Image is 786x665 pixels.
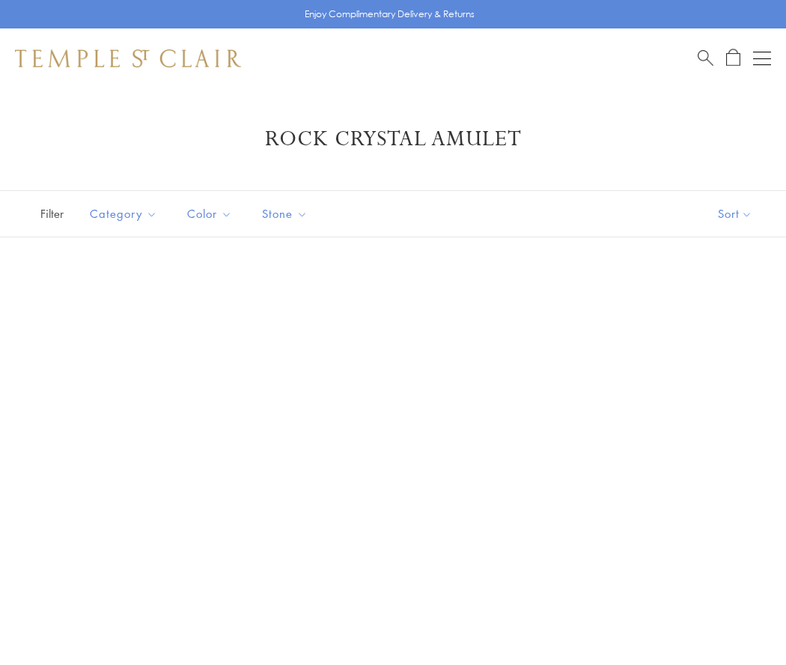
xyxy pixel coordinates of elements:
[251,197,319,231] button: Stone
[180,204,243,223] span: Color
[82,204,168,223] span: Category
[726,49,740,67] a: Open Shopping Bag
[684,191,786,237] button: Show sort by
[753,49,771,67] button: Open navigation
[305,7,475,22] p: Enjoy Complimentary Delivery & Returns
[37,126,749,153] h1: Rock Crystal Amulet
[176,197,243,231] button: Color
[79,197,168,231] button: Category
[15,49,241,67] img: Temple St. Clair
[255,204,319,223] span: Stone
[698,49,713,67] a: Search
